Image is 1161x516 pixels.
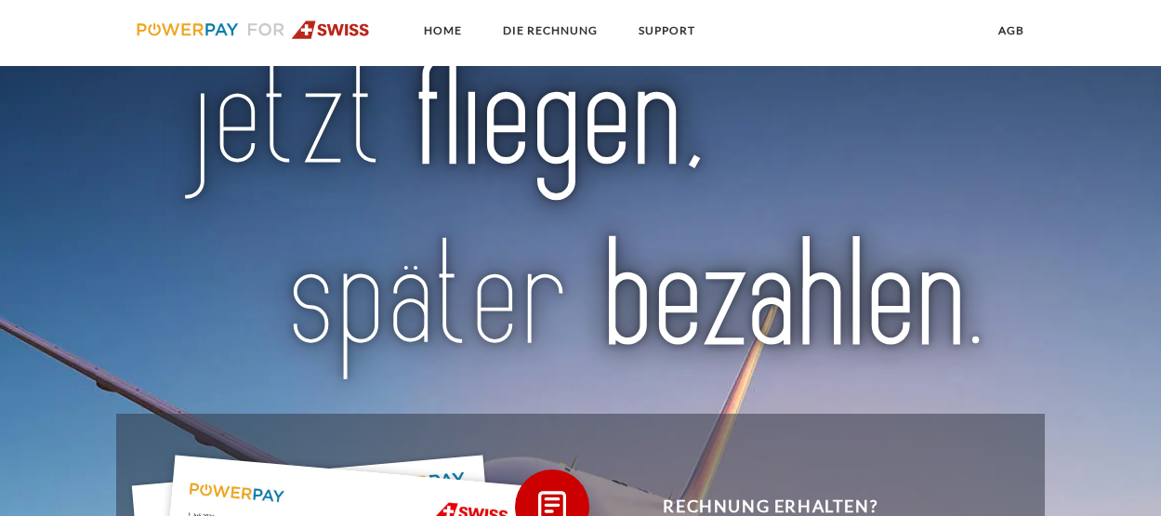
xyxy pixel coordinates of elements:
a: DIE RECHNUNG [487,14,613,47]
img: title-swiss_de.svg [176,52,984,387]
a: SUPPORT [623,14,711,47]
a: agb [983,14,1040,47]
img: logo-swiss.svg [137,20,370,39]
a: Home [408,14,478,47]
